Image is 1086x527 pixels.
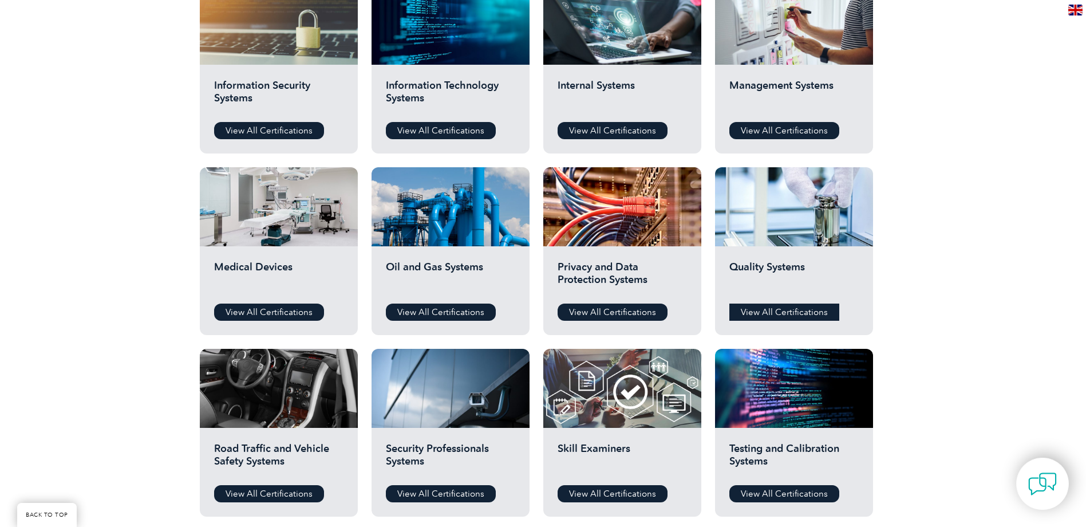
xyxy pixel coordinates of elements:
[558,442,687,477] h2: Skill Examiners
[17,503,77,527] a: BACK TO TOP
[729,122,839,139] a: View All Certifications
[214,442,343,477] h2: Road Traffic and Vehicle Safety Systems
[386,304,496,321] a: View All Certifications
[729,442,859,477] h2: Testing and Calibration Systems
[558,79,687,113] h2: Internal Systems
[558,261,687,295] h2: Privacy and Data Protection Systems
[214,79,343,113] h2: Information Security Systems
[729,79,859,113] h2: Management Systems
[386,261,515,295] h2: Oil and Gas Systems
[214,261,343,295] h2: Medical Devices
[558,304,668,321] a: View All Certifications
[214,122,324,139] a: View All Certifications
[729,304,839,321] a: View All Certifications
[386,442,515,477] h2: Security Professionals Systems
[214,304,324,321] a: View All Certifications
[1028,470,1057,498] img: contact-chat.png
[729,485,839,502] a: View All Certifications
[729,261,859,295] h2: Quality Systems
[386,485,496,502] a: View All Certifications
[214,485,324,502] a: View All Certifications
[386,79,515,113] h2: Information Technology Systems
[386,122,496,139] a: View All Certifications
[1068,5,1083,15] img: en
[558,122,668,139] a: View All Certifications
[558,485,668,502] a: View All Certifications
